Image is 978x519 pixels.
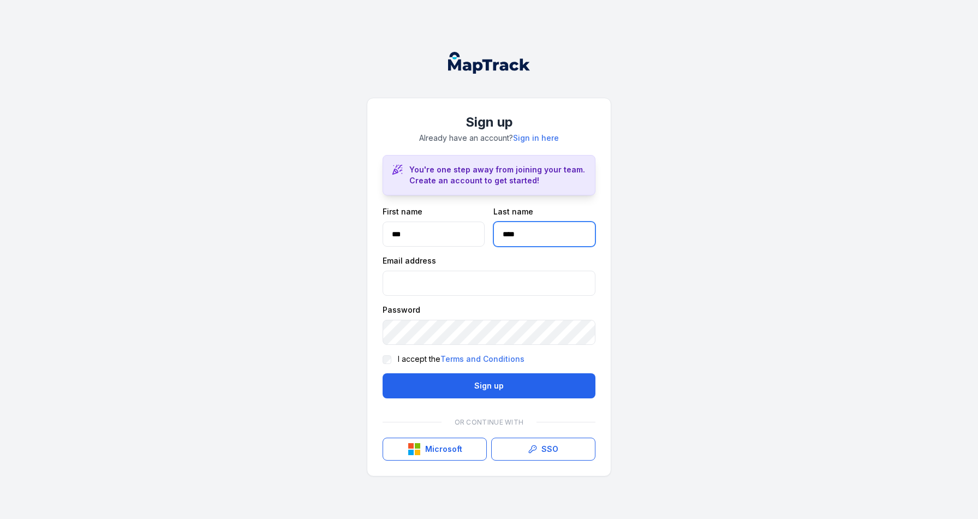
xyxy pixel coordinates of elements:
[513,133,559,144] a: Sign in here
[383,206,422,217] label: First name
[383,114,595,131] h1: Sign up
[383,305,420,315] label: Password
[383,255,436,266] label: Email address
[383,438,487,461] button: Microsoft
[491,438,595,461] a: SSO
[398,354,524,365] label: I accept the
[383,373,595,398] button: Sign up
[409,164,586,186] h3: You're one step away from joining your team. Create an account to get started!
[419,133,559,142] span: Already have an account?
[440,354,524,365] a: Terms and Conditions
[431,52,547,74] nav: Global
[383,411,595,433] div: Or continue with
[493,206,533,217] label: Last name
